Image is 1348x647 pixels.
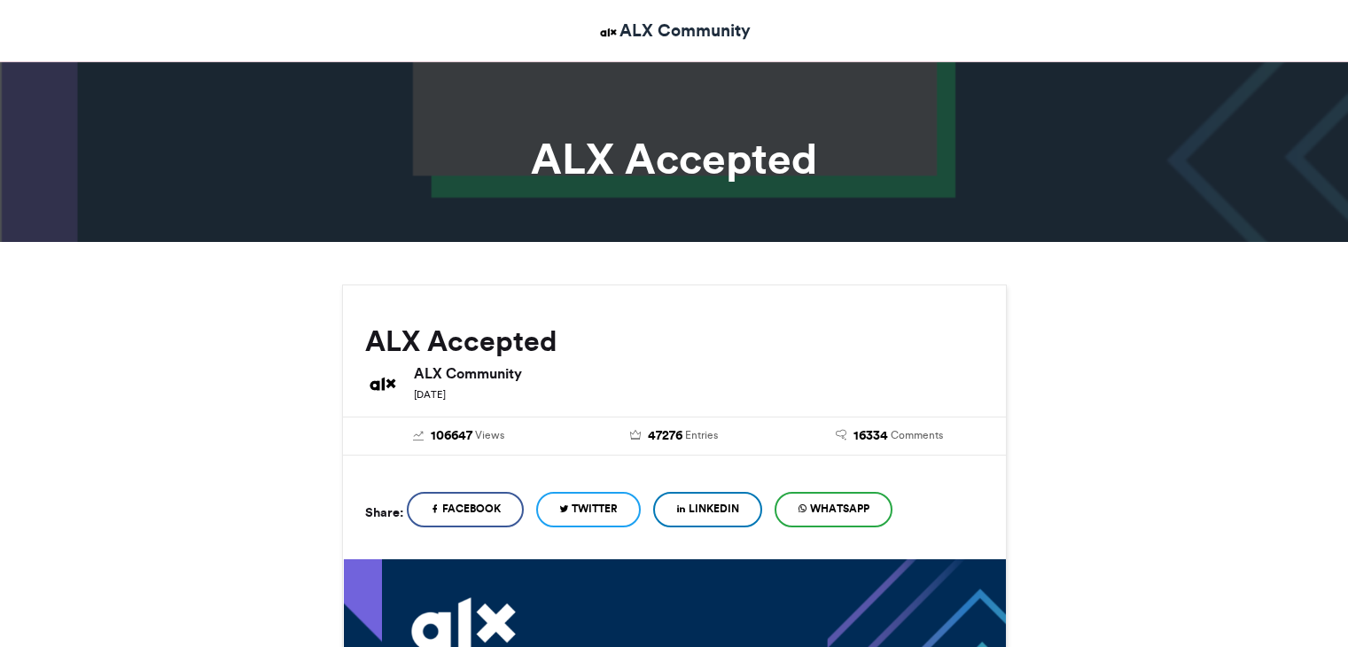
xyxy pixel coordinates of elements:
[536,492,641,527] a: Twitter
[891,427,943,443] span: Comments
[442,501,501,517] span: Facebook
[407,492,524,527] a: Facebook
[1274,576,1330,629] iframe: chat widget
[795,426,984,446] a: 16334 Comments
[414,366,984,380] h6: ALX Community
[810,501,869,517] span: WhatsApp
[580,426,768,446] a: 47276 Entries
[365,325,984,357] h2: ALX Accepted
[414,388,446,401] small: [DATE]
[475,427,504,443] span: Views
[685,427,718,443] span: Entries
[597,21,619,43] img: ALX Community
[365,426,554,446] a: 106647 Views
[365,366,401,401] img: ALX Community
[183,137,1166,180] h1: ALX Accepted
[597,18,751,43] a: ALX Community
[853,426,888,446] span: 16334
[572,501,618,517] span: Twitter
[431,426,472,446] span: 106647
[365,501,403,524] h5: Share:
[689,501,739,517] span: LinkedIn
[653,492,762,527] a: LinkedIn
[775,492,892,527] a: WhatsApp
[648,426,682,446] span: 47276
